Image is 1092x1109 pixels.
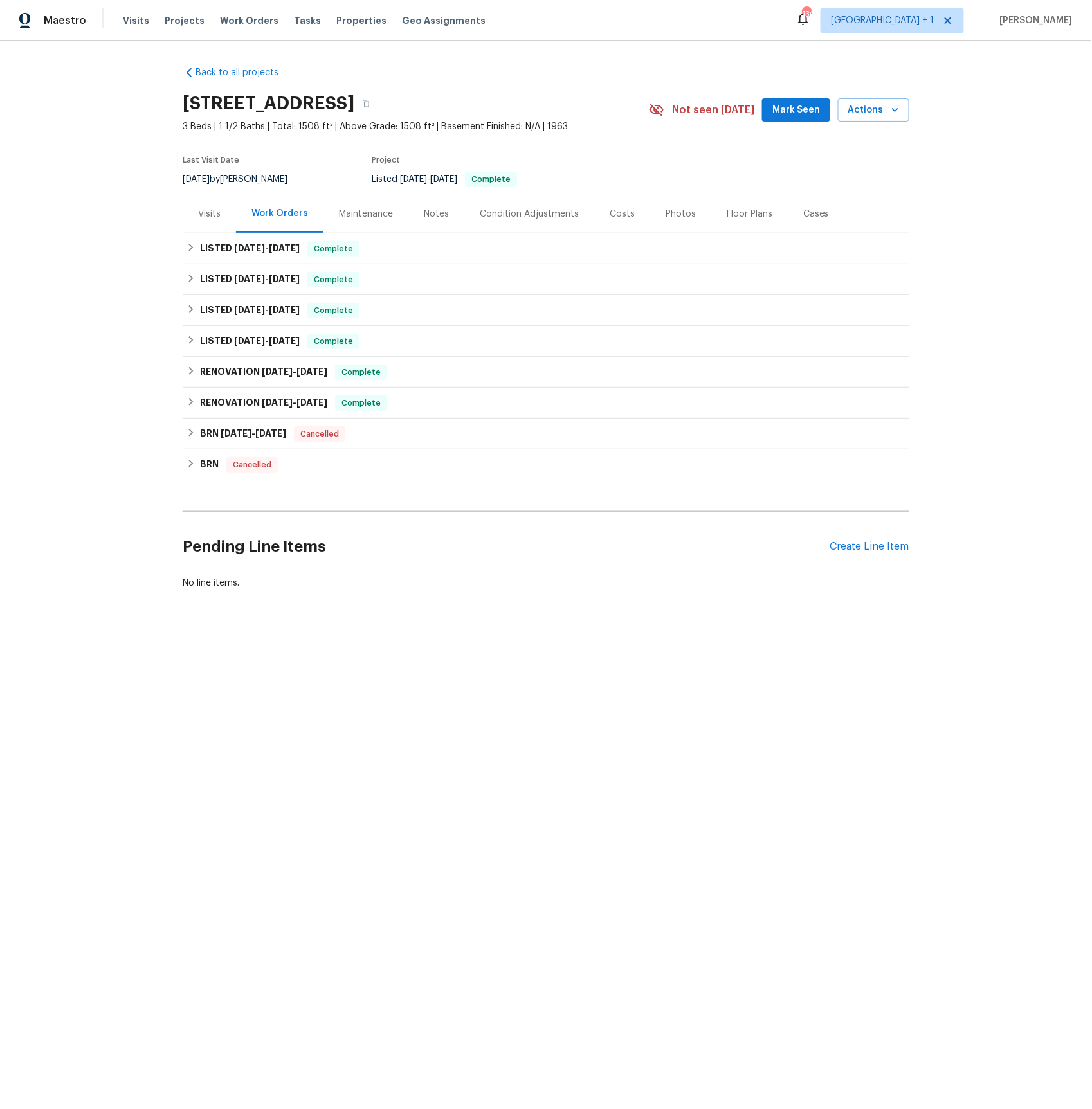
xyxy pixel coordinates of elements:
span: - [400,175,457,184]
div: Condition Adjustments [480,208,579,221]
span: Complete [336,397,386,410]
span: 3 Beds | 1 1/2 Baths | Total: 1508 ft² | Above Grade: 1508 ft² | Basement Finished: N/A | 1963 [183,120,649,133]
div: No line items. [183,577,909,590]
span: [DATE] [269,244,300,253]
span: [DATE] [234,275,265,284]
div: Maintenance [339,208,393,221]
span: Properties [336,14,387,27]
div: LISTED [DATE]-[DATE]Complete [183,264,909,295]
div: Notes [424,208,449,221]
span: [DATE] [183,175,210,184]
span: - [262,367,327,376]
h2: [STREET_ADDRESS] [183,97,354,110]
span: Maestro [44,14,86,27]
span: - [234,336,300,345]
span: Visits [123,14,149,27]
span: [DATE] [269,336,300,345]
span: [GEOGRAPHIC_DATA] + 1 [832,14,934,27]
h6: LISTED [200,241,300,257]
span: - [234,275,300,284]
span: Actions [848,102,899,118]
span: Not seen [DATE] [672,104,754,116]
span: Mark Seen [772,102,820,118]
span: - [262,398,327,407]
span: [DATE] [262,367,293,376]
div: Costs [610,208,635,221]
span: [DATE] [296,367,327,376]
span: Project [372,156,400,164]
span: Complete [309,304,358,317]
span: [DATE] [269,275,300,284]
div: 130 [802,8,811,21]
span: [DATE] [221,429,251,438]
span: [PERSON_NAME] [995,14,1073,27]
div: LISTED [DATE]-[DATE]Complete [183,326,909,357]
h6: BRN [200,457,219,473]
button: Copy Address [354,92,378,115]
h6: RENOVATION [200,395,327,411]
div: Work Orders [251,207,308,220]
a: Back to all projects [183,66,306,79]
button: Actions [838,98,909,122]
span: - [234,244,300,253]
span: [DATE] [234,244,265,253]
span: Projects [165,14,205,27]
div: RENOVATION [DATE]-[DATE]Complete [183,357,909,388]
span: Complete [336,366,386,379]
span: [DATE] [234,336,265,345]
h6: BRN [200,426,286,442]
div: Photos [666,208,696,221]
span: Complete [309,335,358,348]
div: LISTED [DATE]-[DATE]Complete [183,295,909,326]
h6: RENOVATION [200,365,327,380]
span: [DATE] [400,175,427,184]
h6: LISTED [200,334,300,349]
div: Floor Plans [727,208,772,221]
h6: LISTED [200,272,300,287]
div: Cases [803,208,829,221]
span: Complete [309,242,358,255]
div: BRN [DATE]-[DATE]Cancelled [183,419,909,449]
span: - [221,429,286,438]
div: RENOVATION [DATE]-[DATE]Complete [183,388,909,419]
span: Work Orders [220,14,278,27]
span: Last Visit Date [183,156,239,164]
h6: LISTED [200,303,300,318]
span: Complete [309,273,358,286]
span: [DATE] [262,398,293,407]
span: Complete [466,176,516,183]
span: [DATE] [255,429,286,438]
h2: Pending Line Items [183,517,830,577]
div: Visits [198,208,221,221]
div: LISTED [DATE]-[DATE]Complete [183,233,909,264]
div: Create Line Item [830,541,909,553]
span: [DATE] [430,175,457,184]
button: Mark Seen [762,98,830,122]
span: Listed [372,175,517,184]
div: BRN Cancelled [183,449,909,480]
span: [DATE] [269,305,300,314]
div: by [PERSON_NAME] [183,172,303,187]
span: Geo Assignments [402,14,486,27]
span: Cancelled [228,458,277,471]
span: Tasks [294,16,321,25]
span: [DATE] [296,398,327,407]
span: - [234,305,300,314]
span: Cancelled [295,428,344,440]
span: [DATE] [234,305,265,314]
